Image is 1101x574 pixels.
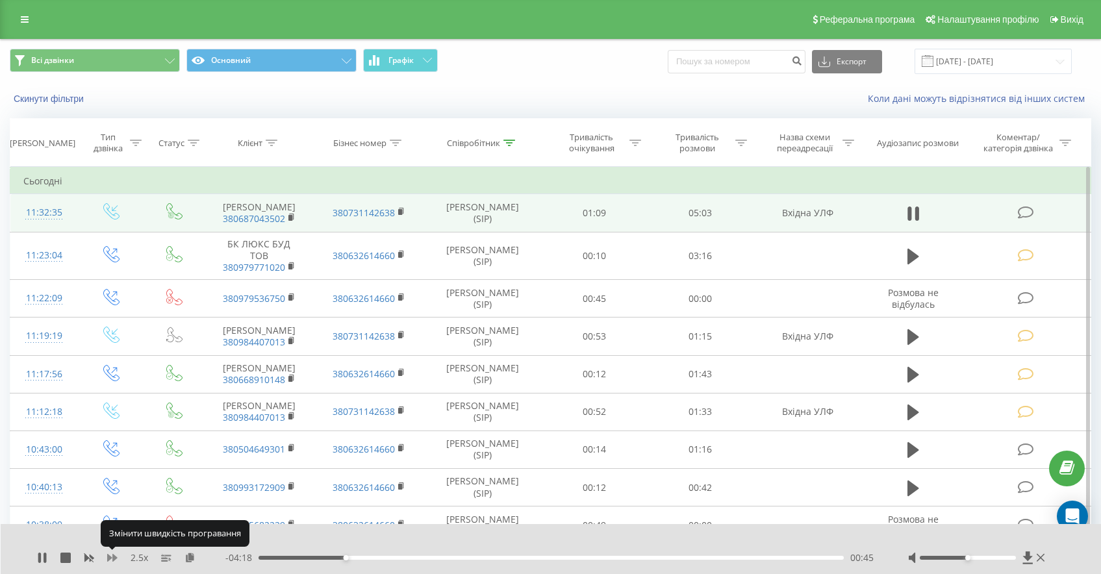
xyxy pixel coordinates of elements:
[23,475,64,500] div: 10:40:13
[663,132,732,154] div: Тривалість розмови
[223,481,285,493] a: 380993172909
[10,49,180,72] button: Всі дзвінки
[23,512,64,538] div: 10:38:09
[542,506,647,544] td: 00:49
[238,138,262,149] div: Клієнт
[223,443,285,455] a: 380504649301
[23,362,64,387] div: 11:17:56
[648,430,753,468] td: 01:16
[333,292,395,305] a: 380632614660
[542,194,647,232] td: 01:09
[888,286,939,310] span: Розмова не відбулась
[648,355,753,393] td: 01:43
[868,92,1091,105] a: Коли дані можуть відрізнятися вiд інших систем
[23,286,64,311] div: 11:22:09
[648,280,753,318] td: 00:00
[542,232,647,280] td: 00:10
[542,355,647,393] td: 00:12
[1057,501,1088,532] div: Open Intercom Messenger
[223,373,285,386] a: 380668910148
[424,506,542,544] td: [PERSON_NAME] (SIP)
[204,393,314,430] td: [PERSON_NAME]
[753,393,863,430] td: Вхідна УЛФ
[388,56,414,65] span: Графік
[333,368,395,380] a: 380632614660
[770,132,839,154] div: Назва схеми переадресації
[344,555,349,560] div: Accessibility label
[648,318,753,355] td: 01:15
[131,551,148,564] span: 2.5 x
[23,399,64,425] div: 11:12:18
[753,194,863,232] td: Вхідна УЛФ
[10,93,90,105] button: Скинути фільтри
[980,132,1056,154] div: Коментар/категорія дзвінка
[542,430,647,468] td: 00:14
[223,212,285,225] a: 380687043502
[812,50,882,73] button: Експорт
[23,437,64,462] div: 10:43:00
[204,194,314,232] td: [PERSON_NAME]
[23,200,64,225] div: 11:32:35
[10,138,75,149] div: [PERSON_NAME]
[850,551,874,564] span: 00:45
[333,443,395,455] a: 380632614660
[186,49,357,72] button: Основний
[753,318,863,355] td: Вхідна УЛФ
[542,469,647,506] td: 00:12
[447,138,500,149] div: Співробітник
[89,132,127,154] div: Тип дзвінка
[424,232,542,280] td: [PERSON_NAME] (SIP)
[648,194,753,232] td: 05:03
[557,132,626,154] div: Тривалість очікування
[333,519,395,531] a: 380632614660
[333,481,395,493] a: 380632614660
[204,232,314,280] td: БК ЛЮКС БУД ТОВ
[542,280,647,318] td: 00:45
[23,323,64,349] div: 11:19:19
[424,280,542,318] td: [PERSON_NAME] (SIP)
[101,520,249,546] div: Змінити швидкість програвання
[333,330,395,342] a: 380731142638
[223,336,285,348] a: 380984407013
[158,138,184,149] div: Статус
[965,555,970,560] div: Accessibility label
[877,138,959,149] div: Аудіозапис розмови
[424,430,542,468] td: [PERSON_NAME] (SIP)
[333,249,395,262] a: 380632614660
[424,355,542,393] td: [PERSON_NAME] (SIP)
[424,194,542,232] td: [PERSON_NAME] (SIP)
[542,393,647,430] td: 00:52
[23,243,64,268] div: 11:23:04
[888,513,939,537] span: Розмова не відбулась
[937,14,1039,25] span: Налаштування профілю
[820,14,915,25] span: Реферальна програма
[333,138,386,149] div: Бізнес номер
[648,393,753,430] td: 01:33
[31,55,74,66] span: Всі дзвінки
[333,405,395,418] a: 380731142638
[204,318,314,355] td: [PERSON_NAME]
[333,206,395,219] a: 380731142638
[1061,14,1083,25] span: Вихід
[424,318,542,355] td: [PERSON_NAME] (SIP)
[648,506,753,544] td: 00:00
[648,232,753,280] td: 03:16
[204,355,314,393] td: [PERSON_NAME]
[648,469,753,506] td: 00:42
[424,469,542,506] td: [PERSON_NAME] (SIP)
[424,393,542,430] td: [PERSON_NAME] (SIP)
[223,261,285,273] a: 380979771020
[542,318,647,355] td: 00:53
[10,168,1091,194] td: Сьогодні
[363,49,438,72] button: Графік
[223,292,285,305] a: 380979536750
[668,50,805,73] input: Пошук за номером
[223,411,285,423] a: 380984407013
[223,519,285,531] a: 380965682229
[225,551,259,564] span: - 04:18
